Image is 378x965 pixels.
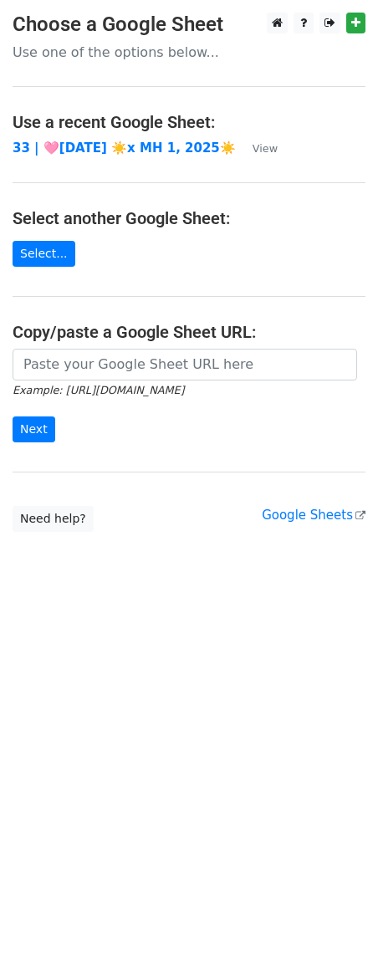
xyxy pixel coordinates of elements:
[13,112,365,132] h4: Use a recent Google Sheet:
[13,241,75,267] a: Select...
[13,506,94,532] a: Need help?
[262,508,365,523] a: Google Sheets
[13,384,184,396] small: Example: [URL][DOMAIN_NAME]
[13,349,357,380] input: Paste your Google Sheet URL here
[13,43,365,61] p: Use one of the options below...
[13,140,236,156] a: 33 | 🩷[DATE] ☀️x MH 1, 2025☀️
[253,142,278,155] small: View
[13,13,365,37] h3: Choose a Google Sheet
[236,140,278,156] a: View
[13,208,365,228] h4: Select another Google Sheet:
[13,322,365,342] h4: Copy/paste a Google Sheet URL:
[13,416,55,442] input: Next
